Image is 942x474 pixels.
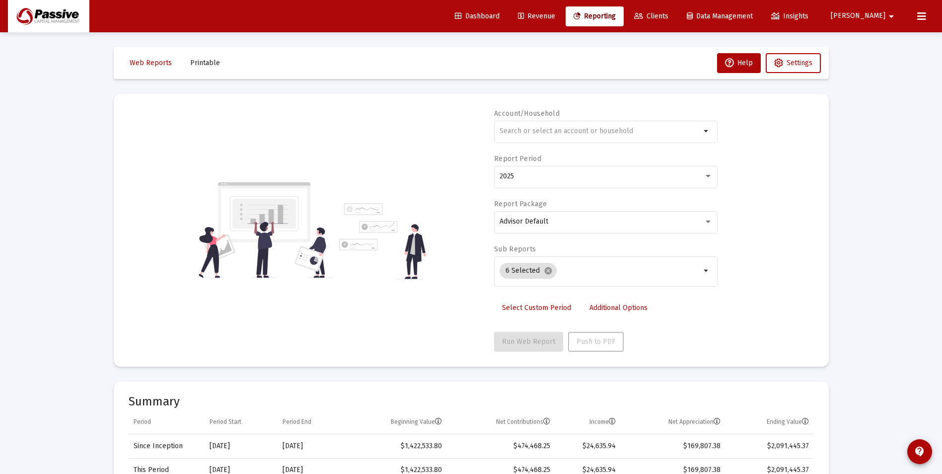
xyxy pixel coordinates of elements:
[129,434,205,458] td: Since Inception
[701,265,713,277] mat-icon: arrow_drop_down
[455,12,500,20] span: Dashboard
[130,59,172,67] span: Web Reports
[494,245,536,253] label: Sub Reports
[15,6,82,26] img: Dashboard
[717,53,761,73] button: Help
[725,434,814,458] td: $2,091,445.37
[502,337,555,346] span: Run Web Report
[197,181,333,279] img: reporting
[447,434,555,458] td: $474,468.25
[494,155,541,163] label: Report Period
[129,410,205,434] td: Column Period
[555,434,621,458] td: $24,635.94
[500,172,514,180] span: 2025
[687,12,753,20] span: Data Management
[205,410,278,434] td: Column Period Start
[190,59,220,67] span: Printable
[500,217,548,226] span: Advisor Default
[566,6,624,26] a: Reporting
[496,418,550,426] div: Net Contributions
[283,441,341,451] div: [DATE]
[766,53,821,73] button: Settings
[544,266,553,275] mat-icon: cancel
[502,304,571,312] span: Select Custom Period
[634,12,668,20] span: Clients
[626,6,676,26] a: Clients
[494,200,547,208] label: Report Package
[122,53,180,73] button: Web Reports
[500,261,701,281] mat-chip-list: Selection
[725,410,814,434] td: Column Ending Value
[134,418,151,426] div: Period
[668,418,721,426] div: Net Appreciation
[701,125,713,137] mat-icon: arrow_drop_down
[574,12,616,20] span: Reporting
[763,6,816,26] a: Insights
[129,396,814,406] mat-card-title: Summary
[787,59,812,67] span: Settings
[621,410,725,434] td: Column Net Appreciation
[621,434,725,458] td: $169,807.38
[885,6,897,26] mat-icon: arrow_drop_down
[210,441,273,451] div: [DATE]
[346,410,447,434] td: Column Beginning Value
[568,332,624,352] button: Push to PDF
[819,6,909,26] button: [PERSON_NAME]
[346,434,447,458] td: $1,422,533.80
[447,6,507,26] a: Dashboard
[589,304,648,312] span: Additional Options
[278,410,346,434] td: Column Period End
[767,418,809,426] div: Ending Value
[577,337,615,346] span: Push to PDF
[182,53,228,73] button: Printable
[914,446,926,458] mat-icon: contact_support
[391,418,442,426] div: Beginning Value
[555,410,621,434] td: Column Income
[510,6,563,26] a: Revenue
[494,332,563,352] button: Run Web Report
[771,12,808,20] span: Insights
[679,6,761,26] a: Data Management
[210,418,241,426] div: Period Start
[500,263,557,279] mat-chip: 6 Selected
[500,127,701,135] input: Search or select an account or household
[831,12,885,20] span: [PERSON_NAME]
[339,203,426,279] img: reporting-alt
[447,410,555,434] td: Column Net Contributions
[494,109,560,118] label: Account/Household
[283,418,311,426] div: Period End
[589,418,616,426] div: Income
[725,59,753,67] span: Help
[518,12,555,20] span: Revenue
